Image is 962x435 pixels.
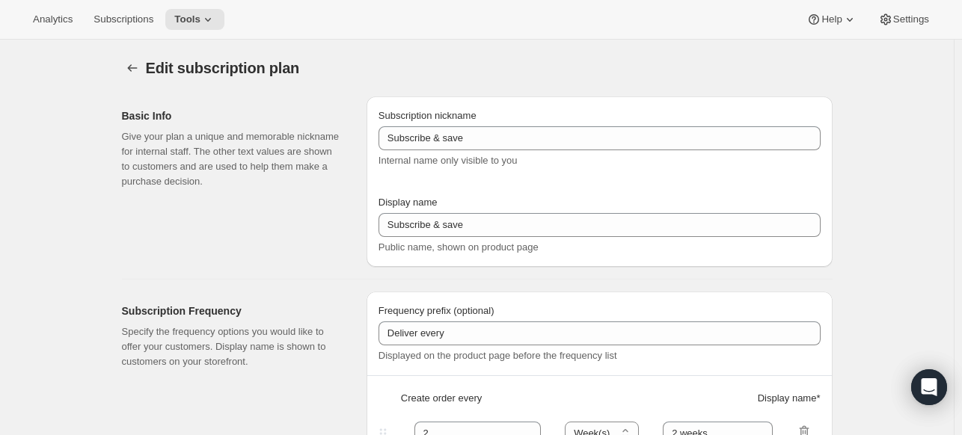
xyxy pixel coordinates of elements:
button: Subscriptions [85,9,162,30]
span: Settings [893,13,929,25]
span: Internal name only visible to you [379,155,518,166]
h2: Basic Info [122,108,343,123]
input: Subscribe & Save [379,213,821,237]
p: Give your plan a unique and memorable nickname for internal staff. The other text values are show... [122,129,343,189]
div: Open Intercom Messenger [911,369,947,405]
h2: Subscription Frequency [122,303,343,318]
p: Specify the frequency options you would like to offer your customers. Display name is shown to cu... [122,324,343,369]
button: Subscription plans [122,58,143,78]
span: Displayed on the product page before the frequency list [379,350,617,361]
span: Edit subscription plan [146,60,300,76]
span: Create order every [401,391,482,406]
span: Analytics [33,13,73,25]
span: Display name * [758,391,821,406]
span: Subscriptions [94,13,153,25]
span: Tools [174,13,200,25]
button: Analytics [24,9,82,30]
input: Deliver every [379,321,821,345]
span: Display name [379,197,438,208]
button: Settings [869,9,938,30]
button: Tools [165,9,224,30]
span: Subscription nickname [379,110,477,121]
span: Frequency prefix (optional) [379,305,494,316]
span: Public name, shown on product page [379,241,539,253]
input: Subscribe & Save [379,126,821,150]
button: Help [797,9,866,30]
span: Help [821,13,842,25]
